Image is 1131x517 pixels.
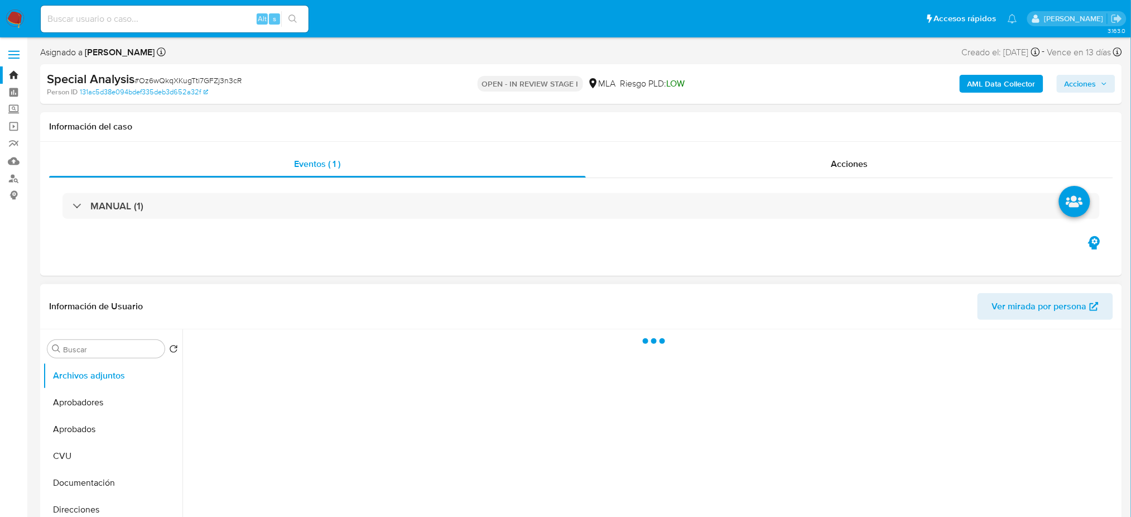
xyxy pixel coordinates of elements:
[134,75,242,86] span: # Oz6wQkqXKugTti7GFZj3n3cR
[295,157,341,170] span: Eventos ( 1 )
[169,344,178,357] button: Volver al orden por defecto
[831,157,868,170] span: Acciones
[63,344,160,355] input: Buscar
[992,293,1087,320] span: Ver mirada por persona
[1057,75,1115,93] button: Acciones
[43,389,182,416] button: Aprobadores
[1042,45,1045,60] span: -
[43,362,182,389] button: Archivos adjuntos
[478,76,583,92] p: OPEN - IN REVIEW STAGE I
[588,78,616,90] div: MLA
[258,13,267,24] span: Alt
[40,46,155,59] span: Asignado a
[47,87,78,97] b: Person ID
[43,470,182,496] button: Documentación
[1047,46,1111,59] span: Vence en 13 días
[968,75,1036,93] b: AML Data Collector
[1111,13,1123,25] a: Salir
[620,78,685,90] span: Riesgo PLD:
[273,13,276,24] span: s
[978,293,1113,320] button: Ver mirada por persona
[960,75,1043,93] button: AML Data Collector
[52,344,61,353] button: Buscar
[62,193,1100,219] div: MANUAL (1)
[934,13,997,25] span: Accesos rápidos
[1008,14,1017,23] a: Notificaciones
[43,443,182,470] button: CVU
[83,46,155,59] b: [PERSON_NAME]
[41,12,309,26] input: Buscar usuario o caso...
[667,77,685,90] span: LOW
[49,121,1113,132] h1: Información del caso
[962,45,1040,60] div: Creado el: [DATE]
[47,70,134,88] b: Special Analysis
[90,200,143,212] h3: MANUAL (1)
[1065,75,1096,93] span: Acciones
[49,301,143,312] h1: Información de Usuario
[80,87,208,97] a: 131ac5d38e094bdef335deb3d652a32f
[281,11,304,27] button: search-icon
[43,416,182,443] button: Aprobados
[1044,13,1107,24] p: abril.medzovich@mercadolibre.com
